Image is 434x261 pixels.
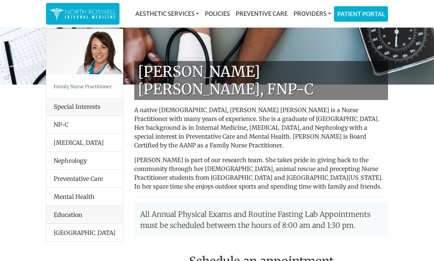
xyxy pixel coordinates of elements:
[46,133,123,152] li: [MEDICAL_DATA]
[132,6,202,21] a: Aesthetic Services
[334,7,388,21] a: Patient Portal
[46,224,123,242] li: [GEOGRAPHIC_DATA]
[291,6,334,21] a: Providers
[46,169,123,188] li: Preventative Care
[134,203,388,237] p: All Annual Physical Exams and Routine Fasting Lab Appointments must be scheduled between the hour...
[134,61,388,100] h1: [PERSON_NAME] [PERSON_NAME], FNP-C
[134,155,388,191] p: [PERSON_NAME] is part of our research team. She takes pride in giving back to the community throu...
[46,187,123,206] li: Mental Health
[54,83,112,89] small: Family Nurse Practitioner
[50,7,116,21] img: North Roswell Internal Medicine
[134,106,388,150] p: A native [DEMOGRAPHIC_DATA], [PERSON_NAME] [PERSON_NAME] is a Nurse Practitioner with many years ...
[202,6,233,21] a: Policies
[46,151,123,170] li: Nephrology
[46,206,123,224] div: Education
[46,116,123,134] li: NP-C
[233,6,291,21] a: Preventive Care
[46,29,123,74] img: Keela Weeks Leger, FNP-C
[46,98,123,116] div: Special Interests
